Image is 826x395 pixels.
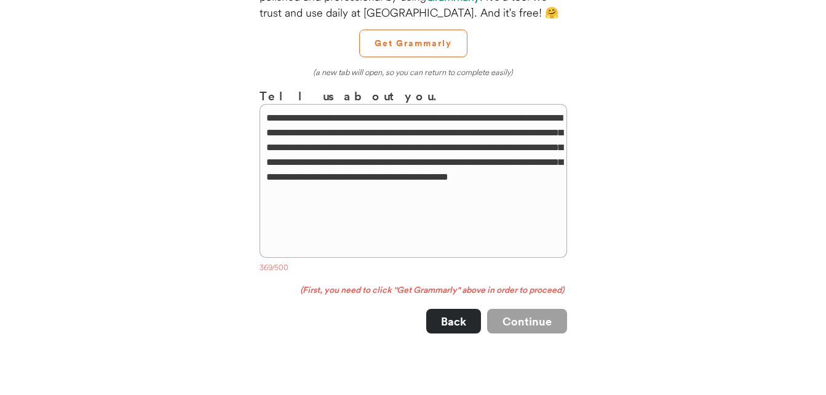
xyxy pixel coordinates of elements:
[260,263,567,275] div: 369/500
[487,309,567,333] button: Continue
[260,284,567,297] div: (First, you need to click "Get Grammarly" above in order to proceed)
[313,67,513,77] em: (a new tab will open, so you can return to complete easily)
[359,30,467,57] button: Get Grammarly
[260,87,567,105] h3: Tell us about you.
[426,309,481,333] button: Back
